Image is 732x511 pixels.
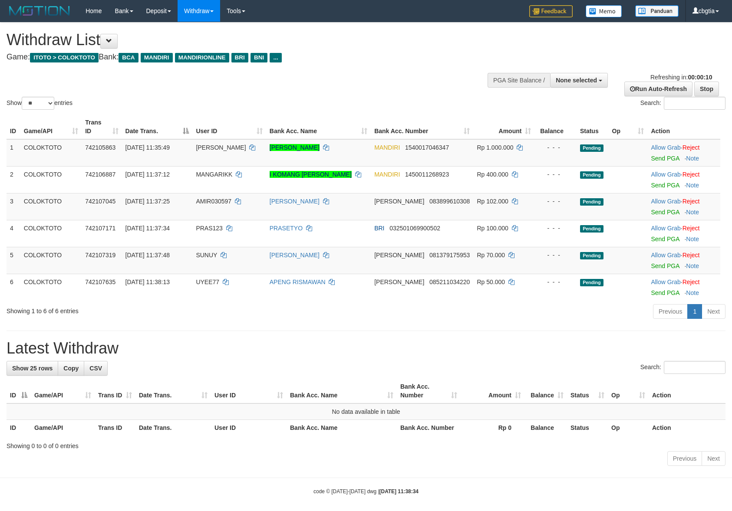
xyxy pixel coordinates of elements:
[477,252,505,259] span: Rp 70.000
[20,139,82,167] td: COLOKTOTO
[461,379,524,403] th: Amount: activate to sort column ascending
[647,139,720,167] td: ·
[95,379,135,403] th: Trans ID: activate to sort column ascending
[650,74,712,81] span: Refreshing in:
[371,115,473,139] th: Bank Acc. Number: activate to sort column ascending
[20,247,82,274] td: COLOKTOTO
[702,451,725,466] a: Next
[640,361,725,374] label: Search:
[119,53,138,62] span: BCA
[125,252,170,259] span: [DATE] 11:37:48
[389,225,440,232] span: Copy 032501069900502 to clipboard
[664,97,725,110] input: Search:
[651,252,682,259] span: ·
[651,155,679,162] a: Send PGA
[7,139,20,167] td: 1
[287,420,397,436] th: Bank Acc. Name
[686,289,699,296] a: Note
[30,53,99,62] span: ITOTO > COLOKTOTO
[683,171,700,178] a: Reject
[567,379,608,403] th: Status: activate to sort column ascending
[125,144,170,151] span: [DATE] 11:35:49
[538,224,573,233] div: - - -
[211,420,287,436] th: User ID
[7,220,20,247] td: 4
[7,4,73,17] img: MOTION_logo.png
[251,53,267,62] span: BNI
[538,197,573,206] div: - - -
[651,144,682,151] span: ·
[538,170,573,179] div: - - -
[686,182,699,189] a: Note
[473,115,534,139] th: Amount: activate to sort column ascending
[683,198,700,205] a: Reject
[651,278,682,285] span: ·
[524,379,567,403] th: Balance: activate to sort column ascending
[397,379,461,403] th: Bank Acc. Number: activate to sort column ascending
[651,209,679,216] a: Send PGA
[270,53,281,62] span: ...
[85,144,115,151] span: 742105863
[379,488,419,495] strong: [DATE] 11:38:34
[84,361,108,376] a: CSV
[266,115,371,139] th: Bank Acc. Name: activate to sort column ascending
[647,220,720,247] td: ·
[538,278,573,286] div: - - -
[85,225,115,232] span: 742107171
[477,198,508,205] span: Rp 102.000
[649,420,725,436] th: Action
[20,220,82,247] td: COLOKTOTO
[7,247,20,274] td: 5
[374,144,400,151] span: MANDIRI
[534,115,577,139] th: Balance
[7,303,299,315] div: Showing 1 to 6 of 6 entries
[405,144,449,151] span: Copy 1540017046347 to clipboard
[687,304,702,319] a: 1
[686,262,699,269] a: Note
[624,82,692,96] a: Run Auto-Refresh
[20,193,82,220] td: COLOKTOTO
[85,278,115,285] span: 742107635
[635,5,679,17] img: panduan.png
[683,144,700,151] a: Reject
[651,289,679,296] a: Send PGA
[192,115,266,139] th: User ID: activate to sort column ascending
[550,73,608,88] button: None selected
[374,278,424,285] span: [PERSON_NAME]
[20,115,82,139] th: Game/API: activate to sort column ascending
[20,274,82,301] td: COLOKTOTO
[7,115,20,139] th: ID
[7,379,31,403] th: ID: activate to sort column descending
[125,171,170,178] span: [DATE] 11:37:12
[196,278,219,285] span: UYEE77
[125,225,170,232] span: [DATE] 11:37:34
[651,225,680,232] a: Allow Grab
[7,274,20,301] td: 6
[477,144,513,151] span: Rp 1.000.000
[580,279,603,286] span: Pending
[89,365,102,372] span: CSV
[647,274,720,301] td: ·
[608,420,649,436] th: Op
[12,365,53,372] span: Show 25 rows
[196,252,217,259] span: SUNUY
[211,379,287,403] th: User ID: activate to sort column ascending
[686,236,699,242] a: Note
[651,252,680,259] a: Allow Grab
[85,198,115,205] span: 742107045
[7,97,73,110] label: Show entries
[125,278,170,285] span: [DATE] 11:38:13
[31,379,95,403] th: Game/API: activate to sort column ascending
[374,198,424,205] span: [PERSON_NAME]
[125,198,170,205] span: [DATE] 11:37:25
[653,304,688,319] a: Previous
[7,340,725,357] h1: Latest Withdraw
[609,115,648,139] th: Op: activate to sort column ascending
[651,198,680,205] a: Allow Grab
[270,225,303,232] a: PRASETYO
[683,252,700,259] a: Reject
[374,171,400,178] span: MANDIRI
[85,252,115,259] span: 742107319
[374,225,384,232] span: BRI
[647,115,720,139] th: Action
